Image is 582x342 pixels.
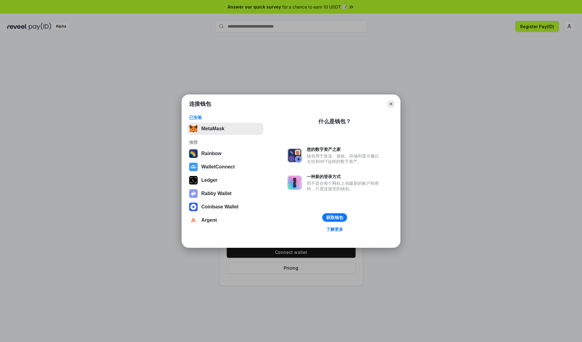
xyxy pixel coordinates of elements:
[201,204,239,210] div: Coinbase Wallet
[201,126,224,131] div: MetaMask
[322,213,347,222] button: 获取钱包
[187,174,263,186] button: Ledger
[189,125,198,133] img: svg+xml,%3Csvg%20fill%3D%22none%22%20height%3D%2233%22%20viewBox%3D%220%200%2035%2033%22%20width%...
[287,148,302,163] img: svg+xml,%3Csvg%20xmlns%3D%22http%3A%2F%2Fwww.w3.org%2F2000%2Fsvg%22%20fill%3D%22none%22%20viewBox...
[189,189,198,198] img: svg+xml,%3Csvg%20xmlns%3D%22http%3A%2F%2Fwww.w3.org%2F2000%2Fsvg%22%20fill%3D%22none%22%20viewBox...
[326,215,343,220] div: 获取钱包
[189,100,211,108] h1: 连接钱包
[187,161,263,173] button: WalletConnect
[201,151,222,156] div: Rainbow
[189,216,198,224] img: svg+xml,%3Csvg%20width%3D%2228%22%20height%3D%2228%22%20viewBox%3D%220%200%2028%2028%22%20fill%3D...
[189,203,198,211] img: svg+xml,%3Csvg%20width%3D%2228%22%20height%3D%2228%22%20viewBox%3D%220%200%2028%2028%22%20fill%3D...
[201,178,217,183] div: Ledger
[307,181,382,191] div: 而不是在每个网站上创建新的账户和密码，只需连接您的钱包。
[287,175,302,190] img: svg+xml,%3Csvg%20xmlns%3D%22http%3A%2F%2Fwww.w3.org%2F2000%2Fsvg%22%20fill%3D%22none%22%20viewBox...
[187,201,263,213] button: Coinbase Wallet
[307,147,382,152] div: 您的数字资产之家
[318,118,351,125] div: 什么是钱包？
[323,225,347,233] a: 了解更多
[189,149,198,158] img: svg+xml,%3Csvg%20width%3D%22120%22%20height%3D%22120%22%20viewBox%3D%220%200%20120%20120%22%20fil...
[187,148,263,160] button: Rainbow
[326,227,343,232] div: 了解更多
[307,153,382,164] div: 钱包用于发送、接收、存储和显示像以太坊和NFT这样的数字资产。
[189,176,198,184] img: svg+xml,%3Csvg%20xmlns%3D%22http%3A%2F%2Fwww.w3.org%2F2000%2Fsvg%22%20width%3D%2228%22%20height%3...
[187,123,263,135] button: MetaMask
[201,217,217,223] div: Argent
[307,174,382,179] div: 一种新的登录方式
[189,115,262,120] div: 已安装
[387,100,395,108] button: Close
[189,163,198,171] img: svg+xml,%3Csvg%20width%3D%2228%22%20height%3D%2228%22%20viewBox%3D%220%200%2028%2028%22%20fill%3D...
[189,140,262,145] div: 推荐
[187,188,263,200] button: Rabby Wallet
[201,164,235,170] div: WalletConnect
[201,191,232,196] div: Rabby Wallet
[187,214,263,226] button: Argent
